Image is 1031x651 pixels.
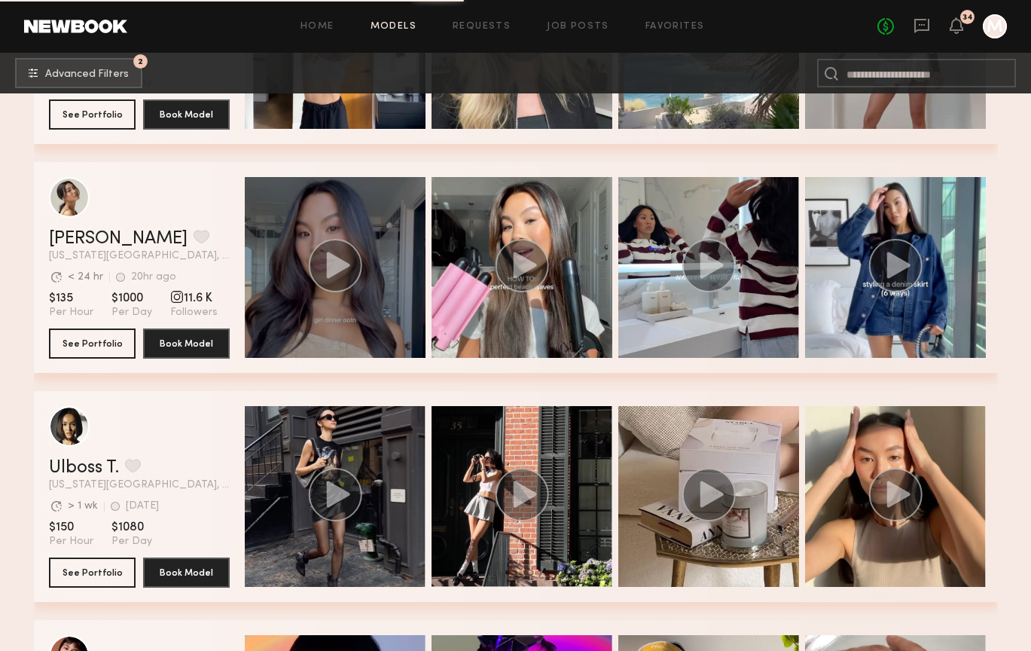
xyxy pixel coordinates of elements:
[49,230,188,248] a: [PERSON_NAME]
[49,520,93,535] span: $150
[143,558,230,588] button: Book Model
[49,480,230,491] span: [US_STATE][GEOGRAPHIC_DATA], [GEOGRAPHIC_DATA]
[49,558,136,588] button: See Portfolio
[45,69,129,80] span: Advanced Filters
[453,22,511,32] a: Requests
[143,99,230,130] button: Book Model
[49,291,93,306] span: $135
[547,22,609,32] a: Job Posts
[170,306,218,319] span: Followers
[962,14,973,22] div: 34
[111,291,152,306] span: $1000
[300,22,334,32] a: Home
[49,306,93,319] span: Per Hour
[111,306,152,319] span: Per Day
[645,22,705,32] a: Favorites
[68,272,103,283] div: < 24 hr
[138,58,143,65] span: 2
[111,535,152,549] span: Per Day
[983,14,1007,38] a: M
[131,272,176,283] div: 20hr ago
[49,459,119,477] a: Ulboss T.
[126,501,159,512] div: [DATE]
[143,329,230,359] button: Book Model
[111,520,152,535] span: $1080
[170,291,218,306] span: 11.6 K
[49,251,230,261] span: [US_STATE][GEOGRAPHIC_DATA], [GEOGRAPHIC_DATA]
[49,535,93,549] span: Per Hour
[49,99,136,130] button: See Portfolio
[371,22,416,32] a: Models
[49,329,136,359] button: See Portfolio
[68,501,98,512] div: > 1 wk
[15,58,142,88] button: 2Advanced Filters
